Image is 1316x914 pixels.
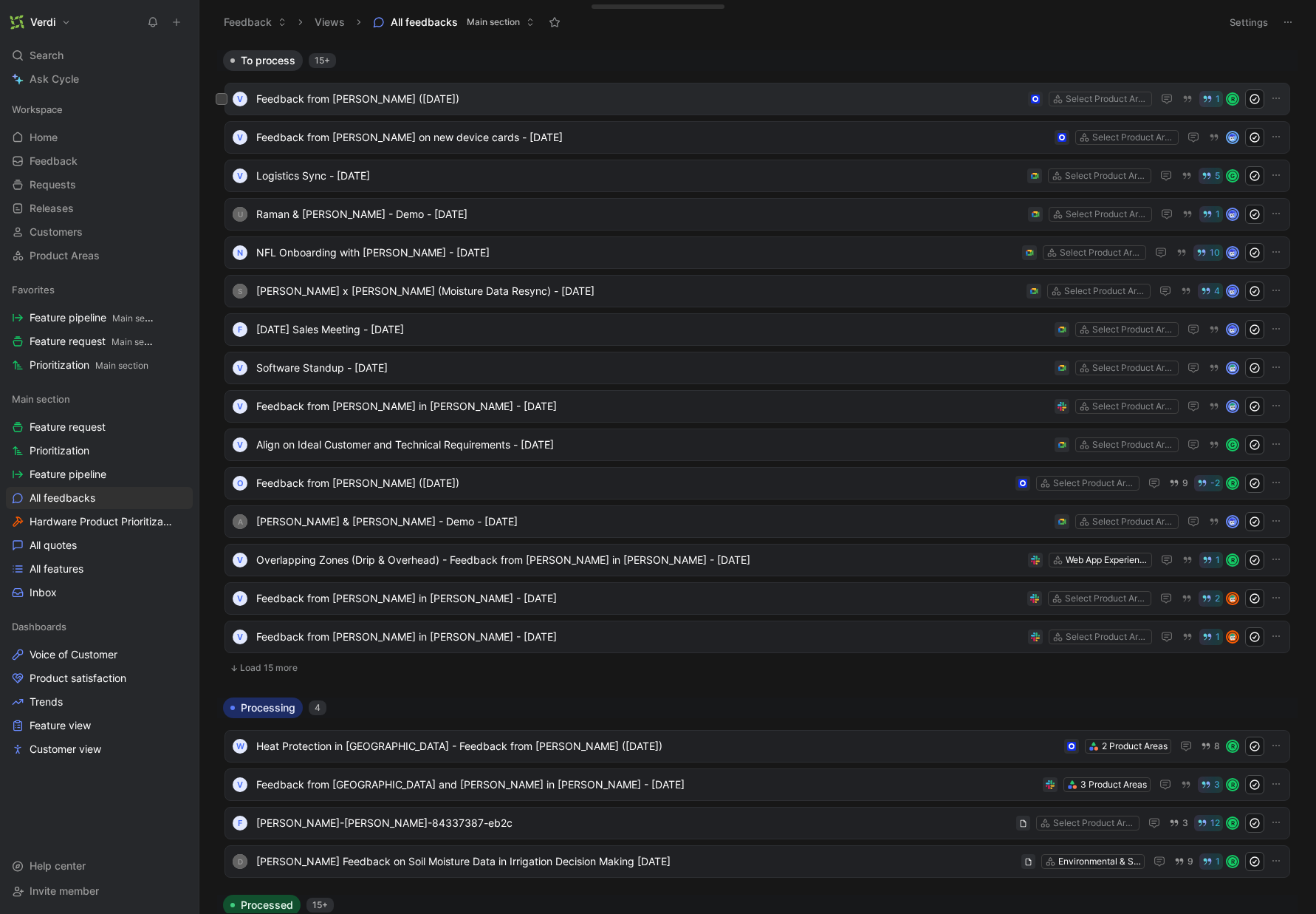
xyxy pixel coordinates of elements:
span: Feedback from [PERSON_NAME] ([DATE]) [256,474,1010,492]
div: D [233,854,247,869]
div: V [233,437,247,452]
div: 4 [309,700,326,715]
div: Web App Experience [1066,553,1148,567]
span: All quotes [30,538,77,553]
button: All feedbacksMain section [366,11,541,33]
div: 2 Product Areas [1102,739,1168,754]
img: avatar [1227,324,1238,335]
span: Feedback from [PERSON_NAME] in [PERSON_NAME] - [DATE] [256,590,1021,607]
span: Main section [112,336,165,347]
span: Dashboards [12,619,66,634]
div: 15+ [309,53,336,68]
a: D[PERSON_NAME] Feedback on Soil Moisture Data in Irrigation Decision Making [DATE]Environmental &... [225,845,1290,878]
div: Select Product Areas [1092,361,1175,375]
span: 1 [1216,556,1220,565]
a: Prioritization [6,440,193,462]
a: All quotes [6,534,193,556]
img: avatar [1227,516,1238,527]
button: 1 [1199,629,1223,645]
div: Environmental & Soil Moisture Data [1058,854,1141,869]
a: Feature pipeline [6,463,193,485]
button: VerdiVerdi [6,12,75,33]
div: Select Product Areas [1065,168,1148,183]
a: Feedback [6,150,193,172]
span: 9 [1188,857,1193,866]
a: NNFL Onboarding with [PERSON_NAME] - [DATE]Select Product Areas10avatar [225,236,1290,269]
a: OFeedback from [PERSON_NAME] ([DATE])Select Product Areas9-2R [225,467,1290,499]
span: Processing [241,700,295,715]
div: Select Product Areas [1053,816,1136,831]
span: Voice of Customer [30,647,117,662]
span: Feature view [30,718,91,733]
span: [PERSON_NAME] x [PERSON_NAME] (Moisture Data Resync) - [DATE] [256,282,1021,300]
span: Feature request [30,334,157,349]
div: V [233,168,247,183]
span: 1 [1216,857,1220,866]
span: Main section [12,392,70,406]
img: avatar [1227,632,1238,642]
a: VAlign on Ideal Customer and Technical Requirements - [DATE]Select Product AreasG [225,429,1290,461]
img: avatar [1227,401,1238,412]
span: 5 [1215,171,1220,180]
div: Select Product Areas [1066,630,1148,644]
a: VFeedback from [PERSON_NAME] ([DATE])Select Product Areas1R [225,83,1290,115]
span: Feature request [30,420,106,434]
span: 4 [1214,287,1220,296]
div: O [233,476,247,491]
span: [PERSON_NAME]-[PERSON_NAME]-84337387-eb2c [256,814,1010,832]
span: All feedbacks [391,15,458,30]
div: A [233,514,247,529]
a: VFeedback from [PERSON_NAME] in [PERSON_NAME] - [DATE]Select Product Areasavatar [225,390,1290,423]
a: Trends [6,691,193,713]
span: Search [30,47,64,64]
span: Favorites [12,282,55,297]
a: Feature request [6,416,193,438]
span: Feedback from [PERSON_NAME] on new device cards - [DATE] [256,129,1049,146]
a: Hardware Product Prioritization [6,511,193,533]
div: V [233,92,247,106]
span: Feedback from [PERSON_NAME] ([DATE]) [256,90,1022,108]
span: Feature pipeline [30,310,157,326]
span: 10 [1210,248,1220,257]
div: R [1227,856,1238,867]
span: Feedback from [GEOGRAPHIC_DATA] and [PERSON_NAME] in [PERSON_NAME] - [DATE] [256,776,1037,794]
img: avatar [1227,363,1238,373]
div: Search [6,44,193,66]
div: G [1227,440,1238,450]
a: VFeedback from [PERSON_NAME] in [PERSON_NAME] - [DATE]Select Product Areas1avatar [225,621,1290,653]
button: Load 15 more [225,659,1290,677]
button: 4 [1198,283,1223,299]
div: 3 Product Areas [1080,777,1147,792]
div: 15+ [306,898,334,913]
button: Views [308,11,352,33]
div: Select Product Areas [1065,591,1148,606]
div: G [1227,171,1238,181]
span: Software Standup - [DATE] [256,359,1049,377]
div: Select Product Areas [1066,207,1148,222]
span: Main section [467,15,520,30]
button: 9 [1171,853,1196,870]
span: All feedbacks [30,491,95,505]
div: Select Product Areas [1092,322,1175,337]
div: Select Product Areas [1066,92,1148,106]
div: Select Product Areas [1092,437,1175,452]
span: Workspace [12,102,63,117]
img: avatar [1227,286,1238,296]
a: A[PERSON_NAME] & [PERSON_NAME] - Demo - [DATE]Select Product Areasavatar [225,505,1290,538]
button: Feedback [217,11,293,33]
a: WHeat Protection in [GEOGRAPHIC_DATA] - Feedback from [PERSON_NAME] ([DATE])2 Product Areas8R [225,730,1290,763]
a: Voice of Customer [6,644,193,666]
span: Product Areas [30,248,100,263]
span: To process [241,53,295,68]
button: 5 [1199,168,1223,184]
button: 1 [1199,552,1223,568]
div: DashboardsVoice of CustomerProduct satisfactionTrendsFeature viewCustomer view [6,615,193,760]
span: Feedback from [PERSON_NAME] in [PERSON_NAME] - [DATE] [256,628,1022,646]
span: Help center [30,859,86,872]
a: Inbox [6,582,193,604]
span: Main section [112,313,165,324]
a: Ask Cycle [6,68,193,90]
span: NFL Onboarding with [PERSON_NAME] - [DATE] [256,244,1016,262]
span: Raman & [PERSON_NAME] - Demo - [DATE] [256,205,1022,223]
button: 10 [1193,245,1223,261]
